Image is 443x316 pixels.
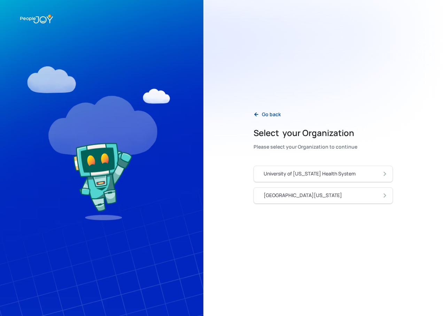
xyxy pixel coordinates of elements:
[248,107,286,122] a: Go back
[264,170,356,177] div: University of [US_STATE] Health System
[264,192,342,199] div: [GEOGRAPHIC_DATA][US_STATE]
[262,111,281,118] div: Go back
[254,166,393,182] a: University of [US_STATE] Health System
[254,142,357,152] div: Please select your Organization to continue
[254,187,393,204] a: [GEOGRAPHIC_DATA][US_STATE]
[254,127,357,138] h2: Select your Organization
